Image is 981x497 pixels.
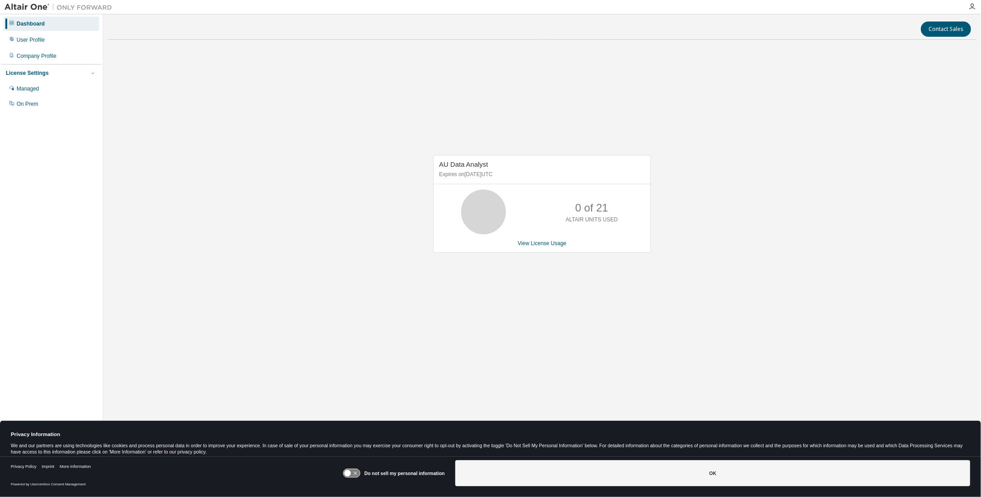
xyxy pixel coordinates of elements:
[17,100,38,108] div: On Prem
[439,171,643,178] p: Expires on [DATE] UTC
[576,200,608,216] p: 0 of 21
[518,240,567,246] a: View License Usage
[17,52,57,60] div: Company Profile
[17,36,45,43] div: User Profile
[921,22,971,37] button: Contact Sales
[17,20,45,27] div: Dashboard
[439,160,488,168] span: AU Data Analyst
[6,69,48,77] div: License Settings
[566,216,618,224] p: ALTAIR UNITS USED
[17,85,39,92] div: Managed
[4,3,117,12] img: Altair One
